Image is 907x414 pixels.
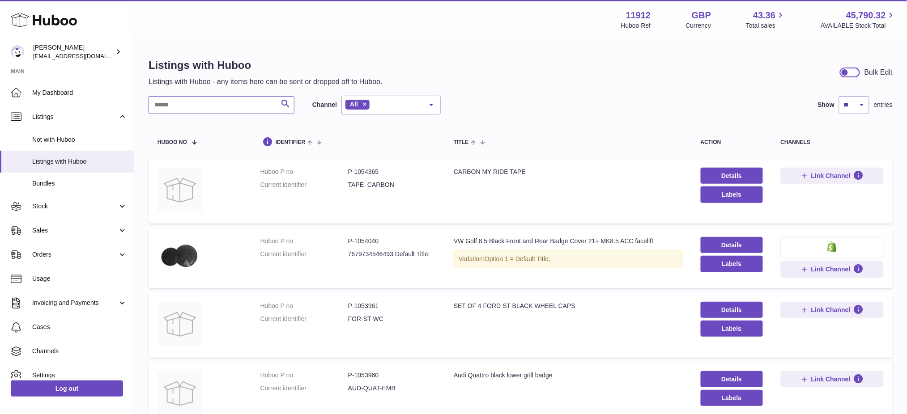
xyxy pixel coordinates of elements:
[454,250,683,268] div: Variation:
[260,168,348,176] dt: Huboo P no
[626,9,651,21] strong: 11912
[260,250,348,258] dt: Current identifier
[32,157,127,166] span: Listings with Huboo
[701,168,763,184] a: Details
[260,237,348,245] dt: Huboo P no
[811,172,851,180] span: Link Channel
[348,181,436,189] dd: TAPE_CARBON
[312,101,337,109] label: Channel
[821,9,896,30] a: 45,790.32 AVAILABLE Stock Total
[811,306,851,314] span: Link Channel
[32,275,127,283] span: Usage
[32,250,118,259] span: Orders
[348,250,436,258] dd: 7679734546493 Default Title;
[32,202,118,211] span: Stock
[874,101,893,109] span: entries
[821,21,896,30] span: AVAILABLE Stock Total
[149,77,383,87] p: Listings with Huboo - any items here can be sent or dropped off to Huboo.
[158,237,202,277] img: VW Golf 8.5 Black Front and Rear Badge Cover 21+ MK8.5 ACC facelift
[781,302,884,318] button: Link Channel
[32,113,118,121] span: Listings
[701,321,763,337] button: Labels
[485,255,550,262] span: Option 1 = Default Title;
[818,101,835,109] label: Show
[149,58,383,72] h1: Listings with Huboo
[348,315,436,323] dd: FOR-ST-WC
[32,347,127,355] span: Channels
[348,237,436,245] dd: P-1054040
[746,21,786,30] span: Total sales
[158,302,202,346] img: SET OF 4 FORD ST BLACK WHEEL CAPS
[701,186,763,203] button: Labels
[32,179,127,188] span: Bundles
[864,68,893,77] div: Bulk Edit
[158,168,202,212] img: CARBON MY RIDE TAPE
[350,101,358,108] span: All
[11,380,123,397] a: Log out
[811,265,851,273] span: Link Channel
[811,375,851,383] span: Link Channel
[348,302,436,310] dd: P-1053961
[701,371,763,387] a: Details
[276,139,306,145] span: identifier
[11,45,24,59] img: internalAdmin-11912@internal.huboo.com
[348,384,436,393] dd: AUD-QUAT-EMB
[260,384,348,393] dt: Current identifier
[32,89,127,97] span: My Dashboard
[260,302,348,310] dt: Huboo P no
[260,181,348,189] dt: Current identifier
[692,9,711,21] strong: GBP
[32,371,127,380] span: Settings
[32,226,118,235] span: Sales
[781,261,884,277] button: Link Channel
[454,139,468,145] span: title
[454,302,683,310] div: SET OF 4 FORD ST BLACK WHEEL CAPS
[454,371,683,380] div: Audi Quattro black lower grill badge
[348,371,436,380] dd: P-1053960
[827,241,837,252] img: shopify-small.png
[348,168,436,176] dd: P-1054365
[32,299,118,307] span: Invoicing and Payments
[621,21,651,30] div: Huboo Ref
[781,139,884,145] div: channels
[701,390,763,406] button: Labels
[32,135,127,144] span: Not with Huboo
[701,139,763,145] div: action
[686,21,711,30] div: Currency
[454,168,683,176] div: CARBON MY RIDE TAPE
[846,9,886,21] span: 45,790.32
[158,139,187,145] span: Huboo no
[701,302,763,318] a: Details
[260,315,348,323] dt: Current identifier
[454,237,683,245] div: VW Golf 8.5 Black Front and Rear Badge Cover 21+ MK8.5 ACC facelift
[33,52,132,59] span: [EMAIL_ADDRESS][DOMAIN_NAME]
[33,43,114,60] div: [PERSON_NAME]
[781,371,884,387] button: Link Channel
[753,9,775,21] span: 43.36
[701,256,763,272] button: Labels
[260,371,348,380] dt: Huboo P no
[746,9,786,30] a: 43.36 Total sales
[781,168,884,184] button: Link Channel
[701,237,763,253] a: Details
[32,323,127,331] span: Cases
